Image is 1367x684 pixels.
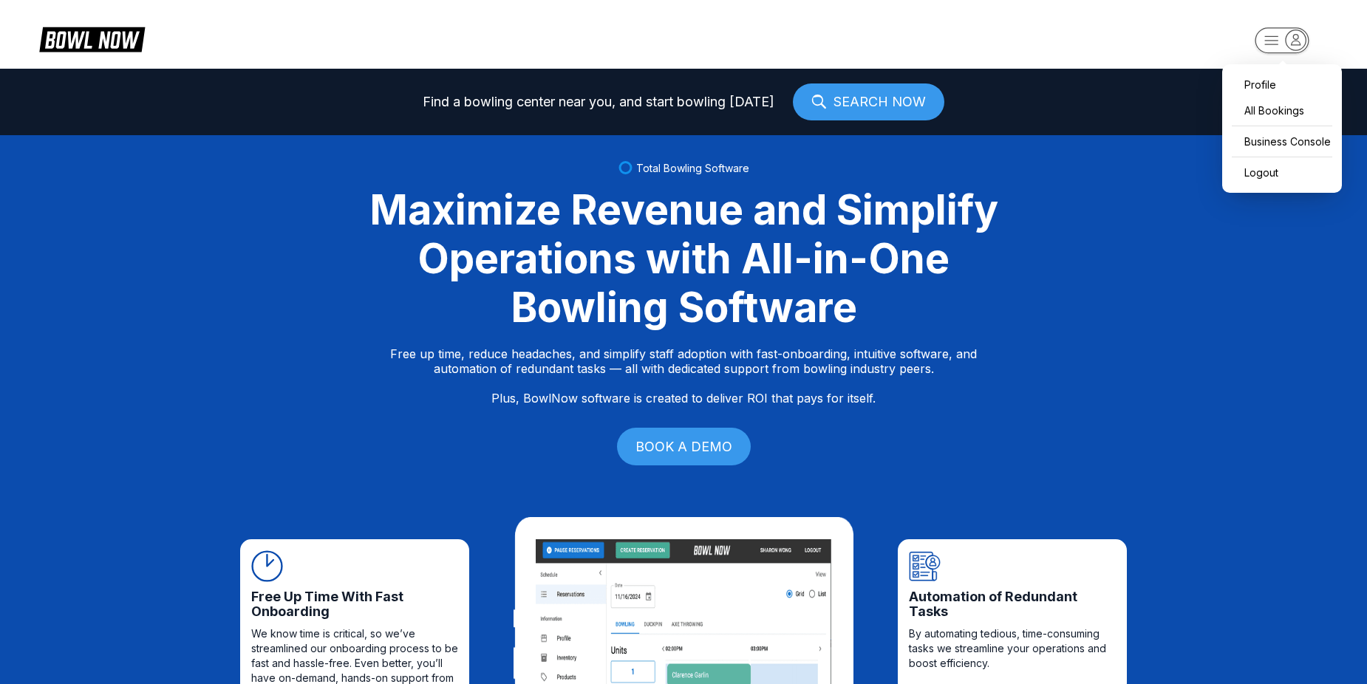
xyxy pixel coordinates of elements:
a: Business Console [1230,129,1334,154]
a: BOOK A DEMO [617,428,751,465]
a: SEARCH NOW [793,83,944,120]
div: Maximize Revenue and Simplify Operations with All-in-One Bowling Software [351,185,1016,332]
a: All Bookings [1230,98,1334,123]
a: Profile [1230,72,1334,98]
button: Logout [1230,160,1282,185]
span: Free Up Time With Fast Onboarding [251,589,458,619]
span: Find a bowling center near you, and start bowling [DATE] [423,95,774,109]
span: Automation of Redundant Tasks [909,589,1116,619]
p: Free up time, reduce headaches, and simplify staff adoption with fast-onboarding, intuitive softw... [390,346,977,406]
span: Total Bowling Software [636,162,749,174]
span: By automating tedious, time-consuming tasks we streamline your operations and boost efficiency. [909,626,1116,671]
